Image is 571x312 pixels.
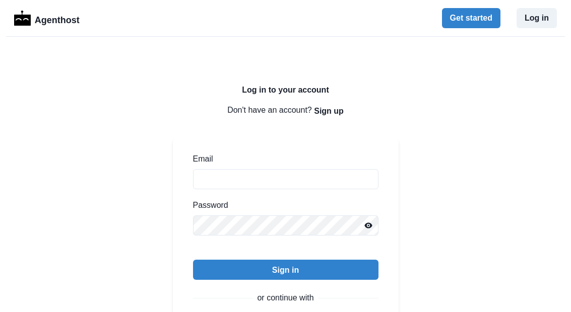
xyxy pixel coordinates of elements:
label: Password [193,199,372,211]
h2: Log in to your account [173,85,399,95]
a: LogoAgenthost [14,10,80,27]
p: or continue with [257,292,313,304]
button: Sign in [193,260,378,280]
p: Don't have an account? [173,101,399,121]
button: Get started [442,8,500,28]
img: Logo [14,11,31,26]
button: Log in [517,8,557,28]
button: Reveal password [358,215,378,236]
label: Email [193,153,372,165]
button: Sign up [314,101,344,121]
p: Agenthost [35,10,80,27]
